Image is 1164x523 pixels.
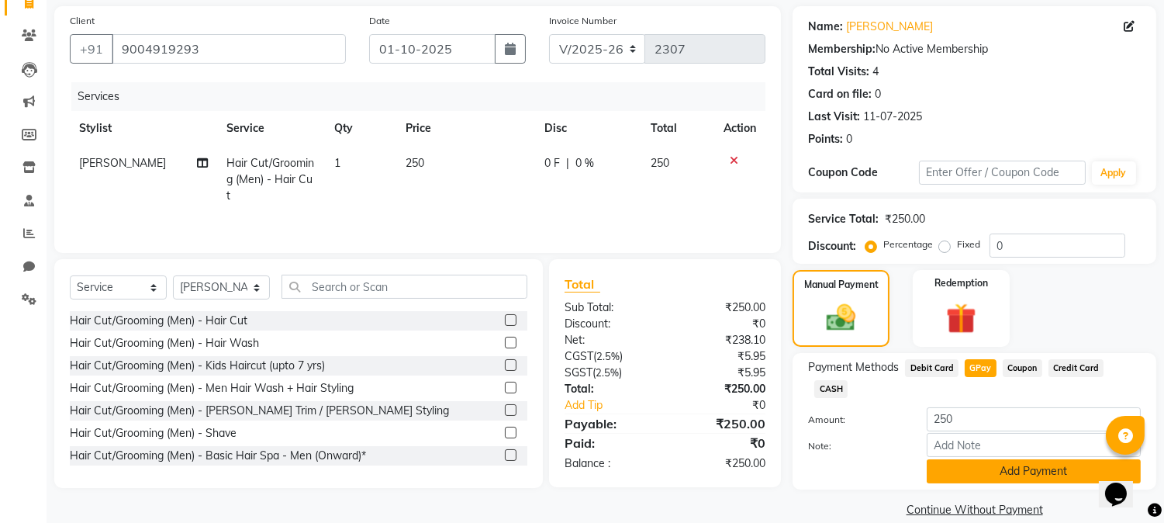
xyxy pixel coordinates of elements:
[369,14,390,28] label: Date
[665,414,778,433] div: ₹250.00
[553,316,665,332] div: Discount:
[282,275,527,299] input: Search or Scan
[70,380,354,397] div: Hair Cut/Grooming (Men) - Men Hair Wash + Hair Styling
[553,434,665,452] div: Paid:
[1092,161,1136,185] button: Apply
[846,131,852,147] div: 0
[808,41,1141,57] div: No Active Membership
[549,14,617,28] label: Invoice Number
[885,211,925,227] div: ₹250.00
[70,14,95,28] label: Client
[665,300,778,316] div: ₹250.00
[544,155,560,171] span: 0 F
[808,238,856,255] div: Discount:
[70,403,449,419] div: Hair Cut/Grooming (Men) - [PERSON_NAME] Trim / [PERSON_NAME] Styling
[796,413,915,427] label: Amount:
[535,111,641,146] th: Disc
[553,455,665,472] div: Balance :
[651,156,670,170] span: 250
[808,165,919,181] div: Coupon Code
[796,439,915,453] label: Note:
[875,86,881,102] div: 0
[553,381,665,397] div: Total:
[665,316,778,332] div: ₹0
[796,502,1153,518] a: Continue Without Payment
[804,278,879,292] label: Manual Payment
[70,313,247,329] div: Hair Cut/Grooming (Men) - Hair Cut
[934,276,988,290] label: Redemption
[70,335,259,352] div: Hair Cut/Grooming (Men) - Hair Wash
[808,359,899,376] span: Payment Methods
[227,156,315,203] span: Hair Cut/Grooming (Men) - Hair Cut
[927,433,1141,457] input: Add Note
[808,19,843,35] div: Name:
[965,359,996,377] span: GPay
[808,109,860,125] div: Last Visit:
[808,86,872,102] div: Card on file:
[1099,461,1148,507] iframe: chat widget
[817,301,864,334] img: _cash.svg
[406,156,424,170] span: 250
[927,459,1141,483] button: Add Payment
[665,434,778,452] div: ₹0
[808,64,869,80] div: Total Visits:
[565,349,593,363] span: CGST
[565,276,600,293] span: Total
[665,455,778,472] div: ₹250.00
[665,348,778,365] div: ₹5.95
[70,358,325,374] div: Hair Cut/Grooming (Men) - Kids Haircut (upto 7 yrs)
[553,397,684,414] a: Add Tip
[846,19,933,35] a: [PERSON_NAME]
[70,448,366,464] div: Hair Cut/Grooming (Men) - Basic Hair Spa - Men (Onward)*
[665,365,778,381] div: ₹5.95
[553,348,665,365] div: ( )
[808,131,843,147] div: Points:
[714,111,765,146] th: Action
[642,111,715,146] th: Total
[596,350,620,362] span: 2.5%
[684,397,778,414] div: ₹0
[71,82,777,111] div: Services
[70,34,113,64] button: +91
[1048,359,1104,377] span: Credit Card
[575,155,594,171] span: 0 %
[553,365,665,381] div: ( )
[808,211,879,227] div: Service Total:
[814,380,848,398] span: CASH
[396,111,535,146] th: Price
[596,366,619,379] span: 2.5%
[919,161,1085,185] input: Enter Offer / Coupon Code
[665,332,778,348] div: ₹238.10
[937,300,986,338] img: _gift.svg
[218,111,326,146] th: Service
[553,414,665,433] div: Payable:
[334,156,340,170] span: 1
[325,111,396,146] th: Qty
[565,365,592,379] span: SGST
[872,64,879,80] div: 4
[665,381,778,397] div: ₹250.00
[957,237,980,251] label: Fixed
[112,34,346,64] input: Search by Name/Mobile/Email/Code
[553,300,665,316] div: Sub Total:
[79,156,166,170] span: [PERSON_NAME]
[927,407,1141,431] input: Amount
[566,155,569,171] span: |
[905,359,958,377] span: Debit Card
[863,109,922,125] div: 11-07-2025
[1003,359,1042,377] span: Coupon
[70,425,237,442] div: Hair Cut/Grooming (Men) - Shave
[883,237,933,251] label: Percentage
[70,111,218,146] th: Stylist
[553,332,665,348] div: Net:
[808,41,876,57] div: Membership:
